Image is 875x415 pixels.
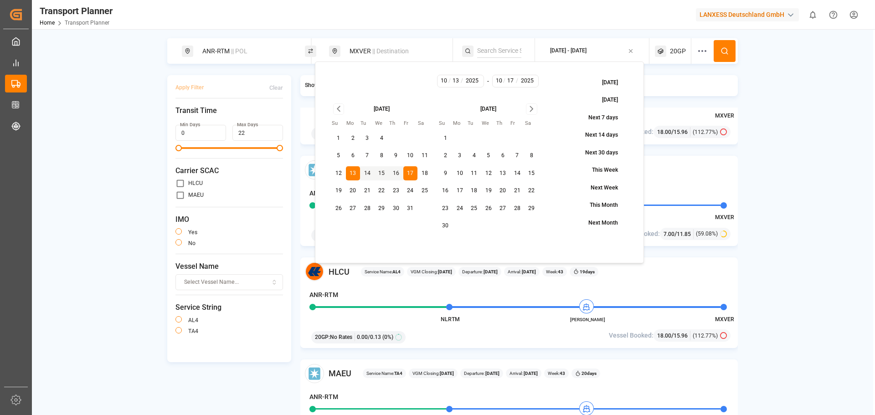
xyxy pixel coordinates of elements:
span: VGM Closing: [411,268,452,275]
label: yes [188,230,197,235]
span: / [461,77,463,85]
button: 6 [496,149,510,163]
label: Max Days [237,122,258,128]
button: 4 [375,131,389,146]
b: [DATE] [483,269,498,274]
button: 26 [331,201,346,216]
label: MAEU [188,192,204,198]
button: Next Week [570,180,628,196]
button: 5 [331,149,346,163]
span: Vessel Name [175,261,283,272]
span: 0.00 / 0.13 [357,333,381,341]
button: Next 14 days [564,128,628,143]
input: M [494,77,504,85]
button: 14 [360,166,375,181]
span: Arrival: [508,268,536,275]
button: 10 [453,166,467,181]
button: 20 [496,184,510,198]
button: 17 [403,166,418,181]
input: M [439,77,449,85]
span: 7.00 [664,231,674,237]
button: 9 [389,149,403,163]
b: [DATE] [523,371,538,376]
th: Monday [346,119,360,128]
th: Sunday [331,119,346,128]
span: IMO [175,214,283,225]
span: VGM Closing: [412,370,454,377]
button: 13 [346,166,360,181]
button: 9 [438,166,453,181]
button: 18 [417,166,432,181]
th: Thursday [389,119,403,128]
span: / [448,77,451,85]
b: AL4 [392,269,401,274]
button: 8 [375,149,389,163]
span: Week: [548,370,565,377]
th: Tuesday [467,119,482,128]
input: Search Service String [477,44,521,58]
span: 15.96 [674,129,688,135]
span: MXVER [715,214,734,220]
div: Clear [269,84,283,92]
button: 14 [510,166,525,181]
div: LANXESS Deutschland GmbH [696,8,799,21]
button: 19 [481,184,496,198]
div: MXVER [344,43,443,60]
th: Wednesday [375,119,389,128]
button: 21 [510,184,525,198]
button: Go to next month [526,103,537,115]
span: / [503,77,505,85]
span: Show : [305,82,321,90]
span: Service String [175,302,283,313]
span: 15.96 [674,333,688,339]
button: 5 [481,149,496,163]
img: Carrier [305,160,324,179]
button: 24 [453,201,467,216]
button: 30 [389,201,403,216]
b: [DATE] [484,371,499,376]
span: Departure: [462,268,498,275]
th: Sunday [438,119,453,128]
button: Go to previous month [333,103,345,115]
span: || Destination [372,47,409,55]
th: Tuesday [360,119,375,128]
button: This Month [569,198,628,214]
button: 7 [360,149,375,163]
label: Min Days [180,122,200,128]
button: 25 [417,184,432,198]
button: 2 [438,149,453,163]
div: [DATE] - [DATE] [550,47,587,55]
span: Week: [546,268,563,275]
button: 13 [496,166,510,181]
span: NLRTM [441,316,460,323]
th: Saturday [417,119,432,128]
span: 18.00 [657,129,671,135]
button: show 0 new notifications [803,5,823,25]
button: 12 [331,166,346,181]
button: 8 [525,149,539,163]
div: / [657,127,690,137]
th: Thursday [496,119,510,128]
button: 28 [360,201,375,216]
button: [DATE] [581,92,628,108]
span: || POL [231,47,247,55]
b: 19 days [580,269,595,274]
h4: ANR-RTM [309,189,338,198]
span: Minimum [175,145,182,151]
button: 30 [438,219,453,233]
button: 6 [346,149,360,163]
div: ANR-RTM [197,43,295,60]
button: 3 [453,149,467,163]
h4: ANR-RTM [309,392,338,402]
button: [DATE] - [DATE] [540,42,644,60]
img: Carrier [305,262,324,281]
button: 2 [346,131,360,146]
label: HLCU [188,180,203,186]
button: 24 [403,184,418,198]
span: Departure: [464,370,499,377]
label: AL4 [188,318,198,323]
button: 4 [467,149,482,163]
button: 23 [389,184,403,198]
span: Vessel Booked: [609,331,654,340]
h4: ANR-RTM [309,290,338,300]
